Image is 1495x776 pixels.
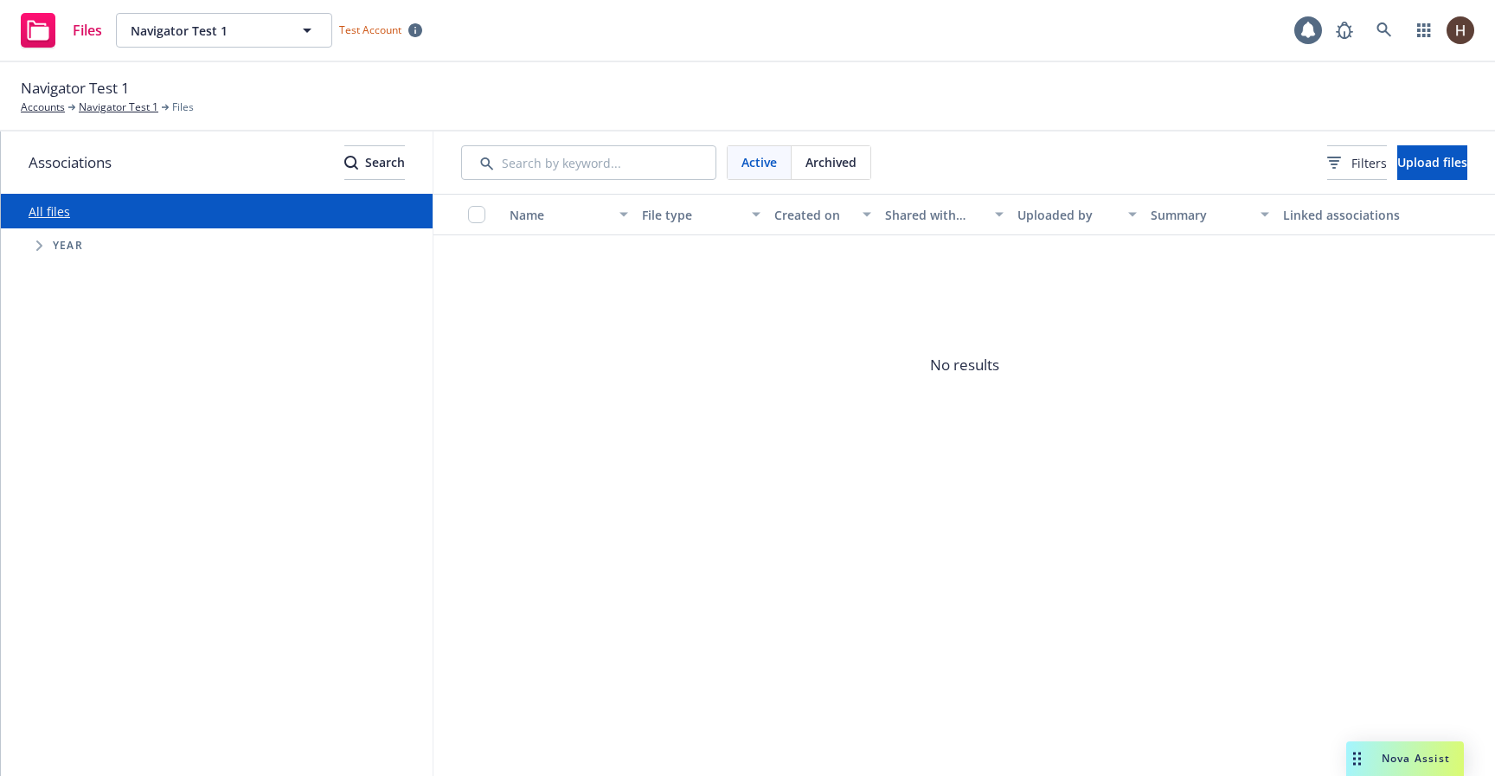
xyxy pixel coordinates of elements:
[29,203,70,220] a: All files
[774,206,852,224] div: Created on
[344,145,405,180] button: SearchSearch
[1382,751,1450,766] span: Nova Assist
[332,21,429,39] span: Test Account
[1397,154,1467,170] span: Upload files
[21,77,130,99] span: Navigator Test 1
[339,22,401,37] span: Test Account
[1327,145,1387,180] button: Filters
[503,194,635,235] button: Name
[29,151,112,174] span: Associations
[1397,145,1467,180] button: Upload files
[79,99,158,115] a: Navigator Test 1
[344,156,358,170] svg: Search
[767,194,878,235] button: Created on
[1367,13,1402,48] a: Search
[21,99,65,115] a: Accounts
[1346,741,1368,776] div: Drag to move
[461,145,716,180] input: Search by keyword...
[468,206,485,223] input: Select all
[1346,741,1464,776] button: Nova Assist
[1017,206,1117,224] div: Uploaded by
[14,6,109,55] a: Files
[878,194,1011,235] button: Shared with client
[1351,154,1387,172] span: Filters
[131,22,280,40] span: Navigator Test 1
[635,194,767,235] button: File type
[1,228,433,263] div: Tree Example
[642,206,741,224] div: File type
[433,235,1495,495] span: No results
[885,206,985,224] div: Shared with client
[1011,194,1143,235] button: Uploaded by
[1151,206,1250,224] div: Summary
[1283,206,1402,224] div: Linked associations
[73,23,102,37] span: Files
[1276,194,1408,235] button: Linked associations
[805,153,857,171] span: Archived
[172,99,194,115] span: Files
[1407,13,1441,48] a: Switch app
[1327,13,1362,48] a: Report a Bug
[741,153,777,171] span: Active
[1144,194,1276,235] button: Summary
[1327,154,1387,172] span: Filters
[116,13,332,48] button: Navigator Test 1
[344,146,405,179] div: Search
[53,240,83,251] span: Year
[510,206,609,224] div: Name
[1447,16,1474,44] img: photo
